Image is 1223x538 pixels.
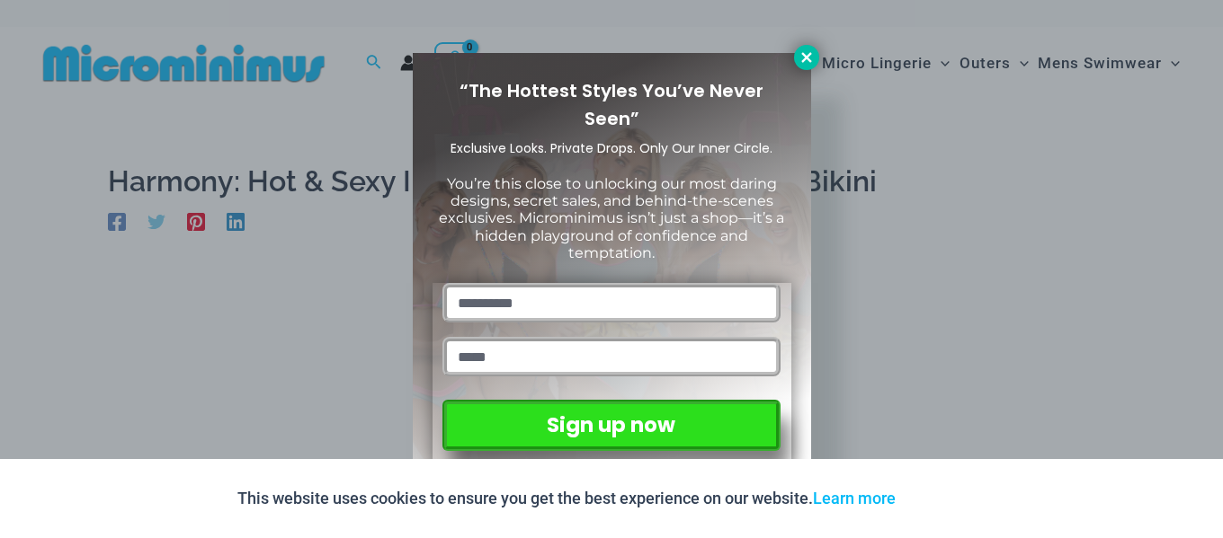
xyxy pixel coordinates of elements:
[439,175,784,261] span: You’re this close to unlocking our most daring designs, secret sales, and behind-the-scenes exclu...
[794,45,819,70] button: Close
[909,477,986,520] button: Accept
[237,485,896,512] p: This website uses cookies to ensure you get the best experience on our website.
[813,489,896,507] a: Learn more
[460,78,763,131] span: “The Hottest Styles You’ve Never Seen”
[451,139,772,157] span: Exclusive Looks. Private Drops. Only Our Inner Circle.
[442,400,780,451] button: Sign up now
